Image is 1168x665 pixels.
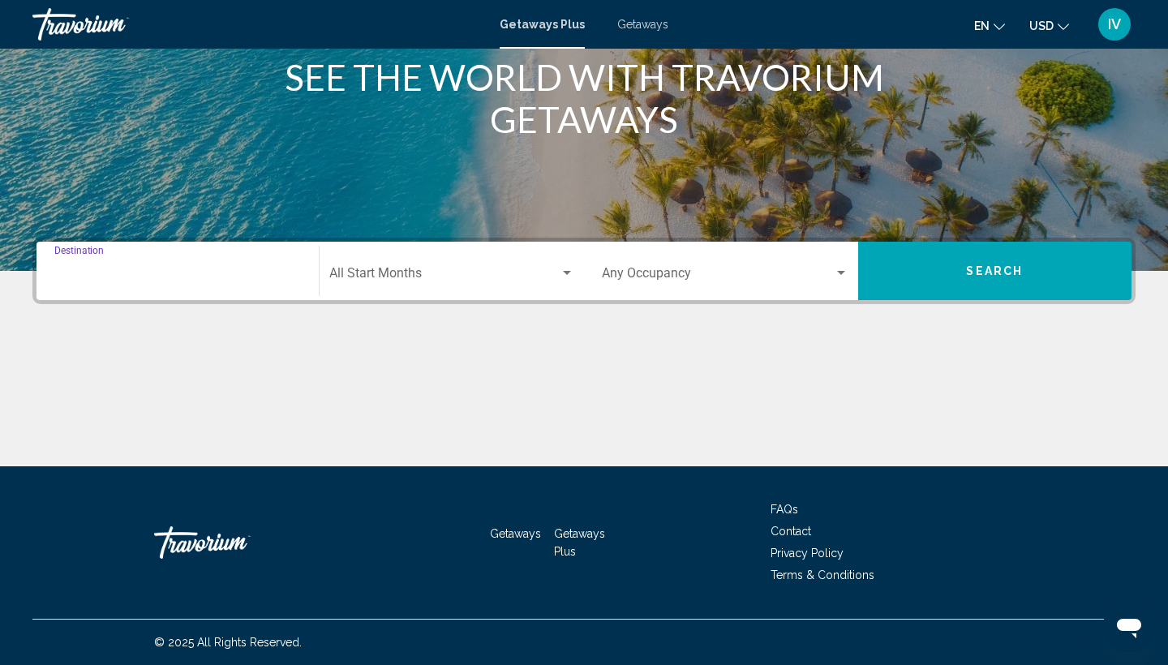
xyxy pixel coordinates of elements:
button: Change currency [1029,14,1069,37]
a: Getaways Plus [500,18,585,31]
span: Search [966,265,1023,278]
span: IV [1108,16,1121,32]
a: Travorium [154,518,316,567]
button: User Menu [1093,7,1136,41]
a: Getaways Plus [554,527,605,558]
iframe: Button to launch messaging window [1103,600,1155,652]
a: Travorium [32,8,483,41]
a: FAQs [771,503,798,516]
span: USD [1029,19,1054,32]
a: Getaways [490,527,541,540]
button: Change language [974,14,1005,37]
a: Privacy Policy [771,547,844,560]
span: en [974,19,990,32]
button: Search [858,242,1132,300]
a: Getaways [617,18,668,31]
a: Contact [771,525,811,538]
h1: SEE THE WORLD WITH TRAVORIUM GETAWAYS [280,56,888,140]
a: Terms & Conditions [771,568,874,581]
span: © 2025 All Rights Reserved. [154,636,302,649]
div: Search widget [36,242,1131,300]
